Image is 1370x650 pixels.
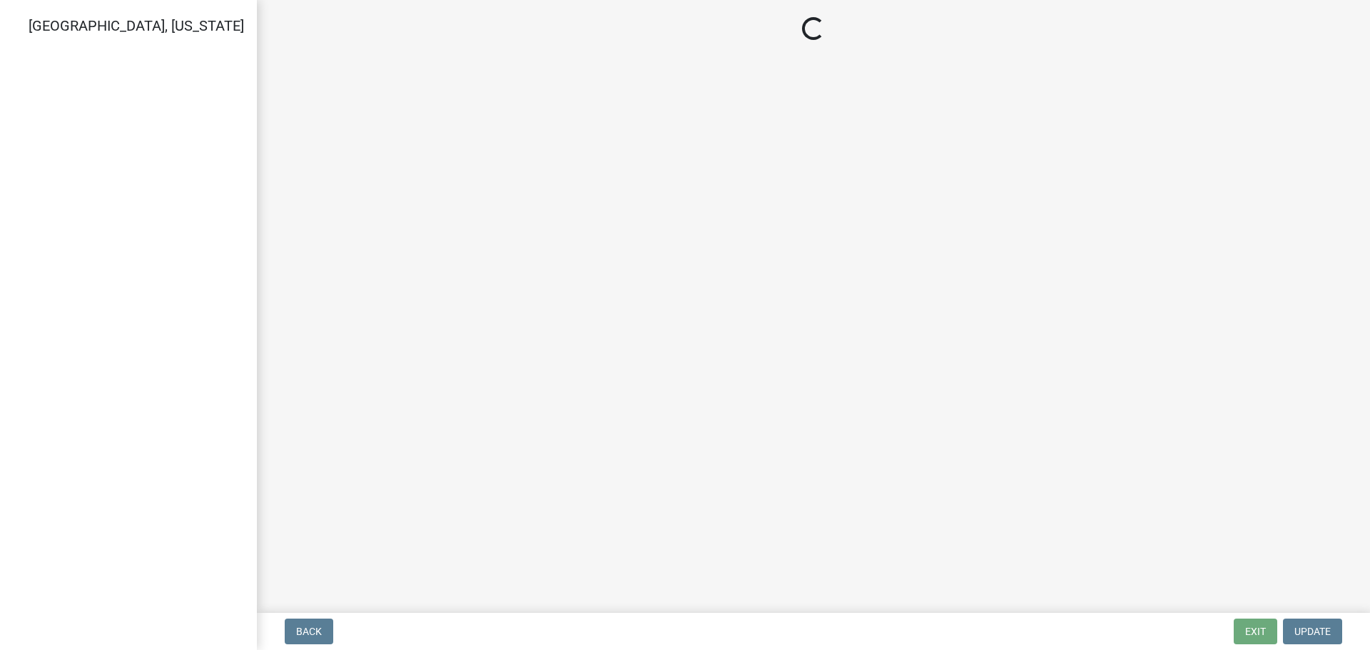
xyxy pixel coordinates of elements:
[1234,619,1277,644] button: Exit
[29,17,244,34] span: [GEOGRAPHIC_DATA], [US_STATE]
[296,626,322,637] span: Back
[1294,626,1331,637] span: Update
[1283,619,1342,644] button: Update
[285,619,333,644] button: Back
